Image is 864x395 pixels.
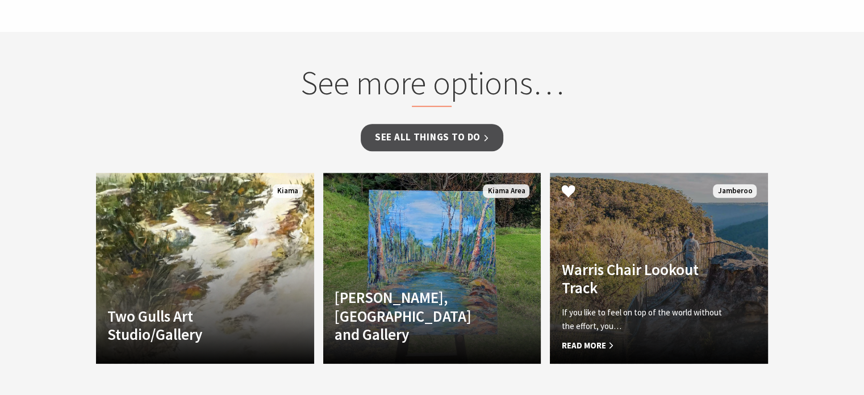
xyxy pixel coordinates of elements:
[550,173,587,211] button: Click to Favourite Warris Chair Lookout Track
[361,124,503,151] a: See all Things To Do
[561,306,724,333] p: If you like to feel on top of the world without the effort, you…
[107,307,270,344] h4: Two Gulls Art Studio/Gallery
[561,339,724,352] span: Read More
[273,184,303,198] span: Kiama
[215,63,649,107] h2: See more options…
[335,288,497,343] h4: [PERSON_NAME], [GEOGRAPHIC_DATA] and Gallery
[550,173,768,364] a: Warris Chair Lookout Track If you like to feel on top of the world without the effort, you… Read ...
[483,184,529,198] span: Kiama Area
[713,184,757,198] span: Jamberoo
[323,173,541,364] a: [PERSON_NAME], [GEOGRAPHIC_DATA] and Gallery Kiama Area
[96,173,314,364] a: Two Gulls Art Studio/Gallery Kiama
[561,260,724,297] h4: Warris Chair Lookout Track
